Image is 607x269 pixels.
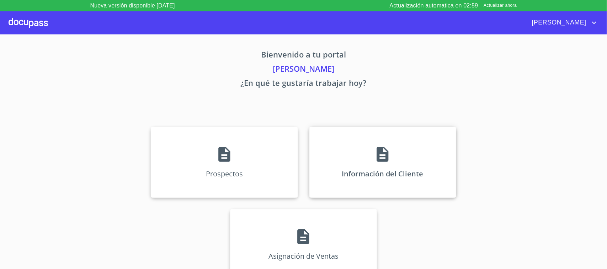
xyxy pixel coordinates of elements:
p: Prospectos [206,169,243,179]
p: ¿En qué te gustaría trabajar hoy? [85,77,523,91]
p: [PERSON_NAME] [85,63,523,77]
p: Información del Cliente [342,169,424,179]
span: Actualizar ahora [484,2,517,10]
button: account of current user [527,17,598,28]
span: [PERSON_NAME] [527,17,590,28]
p: Actualización automatica en 02:59 [390,1,478,10]
p: Nueva versión disponible [DATE] [90,1,175,10]
p: Asignación de Ventas [268,251,339,261]
p: Bienvenido a tu portal [85,49,523,63]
